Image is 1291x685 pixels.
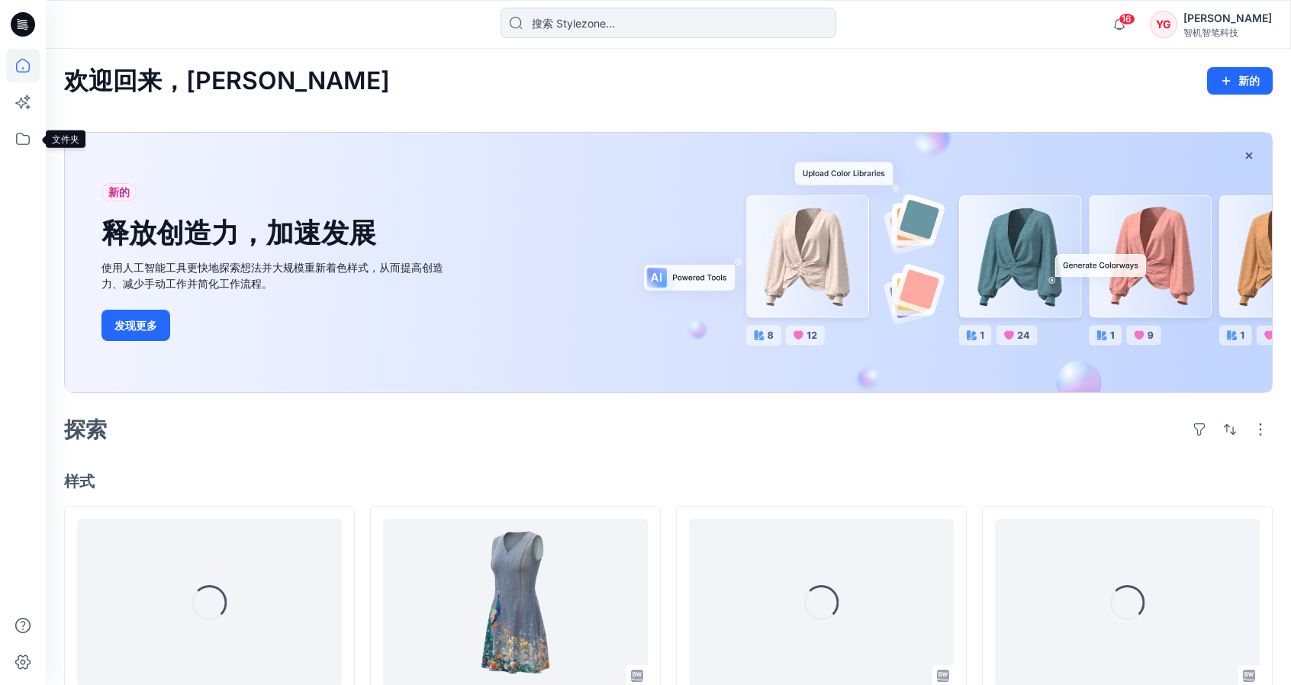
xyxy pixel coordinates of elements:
[1156,18,1171,31] font: YG
[101,310,170,341] button: 发现更多
[64,66,390,95] font: 欢迎回来，[PERSON_NAME]
[1122,13,1132,24] font: 16
[64,416,107,442] font: 探索
[1207,67,1273,95] button: 新的
[501,8,836,38] input: 搜索 Stylezone...
[101,216,376,249] font: 释放创造力，加速发展
[64,472,95,490] font: 样式
[114,319,157,332] font: 发现更多
[108,185,130,198] font: 新的
[1183,11,1272,24] font: [PERSON_NAME]
[1183,27,1238,38] font: 智机智笔科技
[101,261,443,290] font: 使用人工智能工具更快地探索想法并大规模重新着色样式，从而提高创造力、减少手动工作并简化工作流程。
[101,310,445,341] a: 发现更多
